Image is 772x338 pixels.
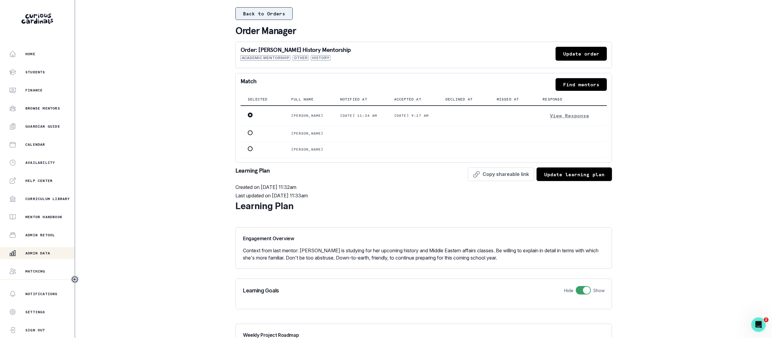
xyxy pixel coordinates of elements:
[764,317,769,322] span: 2
[235,192,612,199] p: Last updated on [DATE] 11:33am
[564,287,573,294] p: Hide
[556,78,607,91] button: Find mentors
[291,97,314,102] p: Full name
[25,196,70,201] p: Curriculum Library
[556,47,607,61] button: Update order
[340,113,380,118] p: [DATE] 11:34 am
[25,215,62,219] p: Mentor Handbook
[25,178,53,183] p: Help Center
[537,167,612,181] button: Update learning plan
[468,167,534,181] button: Copy shareable link
[243,247,605,261] p: Context from last mentor: [PERSON_NAME] is studying for her upcoming history and Middle Eastern a...
[543,111,596,120] button: View Response
[394,113,431,118] p: [DATE] 9:27 am
[445,97,473,102] p: Declined at
[243,286,279,295] p: Learning Goals
[25,269,45,274] p: Matching
[235,7,293,20] button: Back to Orders
[25,70,45,75] p: Students
[25,251,50,256] p: Admin Data
[394,97,421,102] p: Accepted at
[235,199,612,213] div: Learning Plan
[25,233,55,238] p: Admin Retool
[543,97,563,102] p: Response
[25,310,45,314] p: Settings
[25,142,45,147] p: Calendar
[593,287,605,294] p: Show
[291,131,326,136] p: [PERSON_NAME]
[241,78,257,91] p: Match
[25,292,58,296] p: Notifications
[291,147,326,152] p: [PERSON_NAME]
[751,317,766,332] iframe: Intercom live chat
[235,167,270,181] p: Learning Plan
[340,97,367,102] p: Notified at
[25,106,60,111] p: Browse Mentors
[235,183,612,191] p: Created on [DATE] 11:32am
[291,113,326,118] p: [PERSON_NAME]
[235,25,612,37] p: Order Manager
[25,52,35,56] p: Home
[243,235,605,242] p: Engagement Overview
[248,97,268,102] p: Selected
[25,124,60,129] p: Guardian Guide
[241,47,351,53] p: Order: [PERSON_NAME] History Mentorship
[293,55,308,61] span: Other
[25,328,45,333] p: Sign Out
[71,276,79,283] button: Toggle sidebar
[25,88,43,93] p: Finance
[21,14,53,24] img: Curious Cardinals Logo
[241,55,290,61] span: Academic Mentorship
[311,55,330,61] span: History
[25,160,55,165] p: Availability
[497,97,519,102] p: Missed at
